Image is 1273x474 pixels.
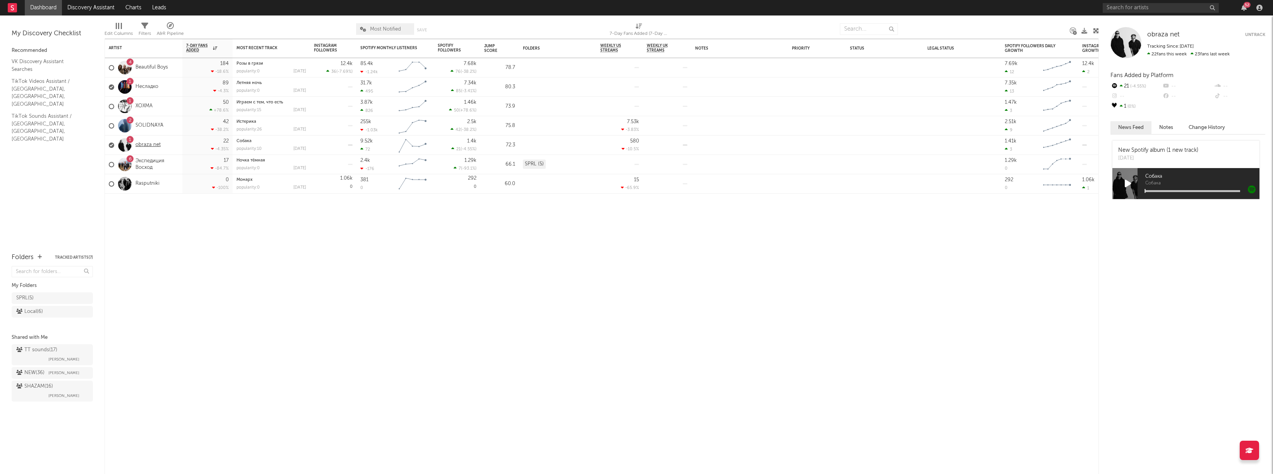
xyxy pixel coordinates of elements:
[360,166,374,171] div: -176
[211,127,229,132] div: -38.2 %
[293,89,306,93] div: [DATE]
[12,77,85,108] a: TikTok Videos Assistant / [GEOGRAPHIC_DATA], [GEOGRAPHIC_DATA], [GEOGRAPHIC_DATA]
[360,81,372,86] div: 31.7k
[340,176,353,181] div: 1.06k
[1118,155,1198,162] div: [DATE]
[370,27,401,32] span: Most Notified
[341,61,353,66] div: 12.4k
[1005,158,1017,163] div: 1.29k
[223,119,229,124] div: 42
[468,176,476,181] div: 292
[395,174,430,194] svg: Chart title
[1005,108,1012,113] div: 3
[236,139,306,143] div: Собака
[1005,69,1014,74] div: 12
[1005,44,1063,53] div: Spotify Followers Daily Growth
[484,160,515,169] div: 66.1
[1214,91,1265,101] div: --
[1040,155,1074,174] svg: Chart title
[12,281,93,290] div: My Folders
[226,177,229,182] div: 0
[12,381,93,402] a: SHAZAM(16)[PERSON_NAME]
[438,43,465,53] div: Spotify Followers
[12,367,93,379] a: NEW(36)[PERSON_NAME]
[236,158,265,163] a: Ночка тёмная
[293,69,306,74] div: [DATE]
[135,180,159,187] a: Rasputniki
[1005,119,1016,124] div: 2.51k
[236,120,306,124] div: Истерика
[220,61,229,66] div: 184
[1110,121,1151,134] button: News Feed
[236,62,306,66] div: Розы в грязи
[395,58,430,77] svg: Chart title
[105,19,133,42] div: Edit Columns
[293,108,306,112] div: [DATE]
[236,89,260,93] div: popularity: 0
[1244,2,1251,8] div: 52
[223,81,229,86] div: 89
[610,29,668,38] div: 7-Day Fans Added (7-Day Fans Added)
[135,64,168,71] a: Beautiful Boys
[630,139,639,144] div: 580
[621,185,639,190] div: -65.9 %
[223,139,229,144] div: 22
[1151,121,1181,134] button: Notes
[48,355,79,364] span: [PERSON_NAME]
[1005,100,1017,105] div: 1.47k
[1005,139,1016,144] div: 1.41k
[484,82,515,92] div: 80.3
[293,147,306,151] div: [DATE]
[462,167,475,171] span: -93.1 %
[1082,185,1089,191] div: 1
[467,119,476,124] div: 2.5k
[48,368,79,378] span: [PERSON_NAME]
[139,29,151,38] div: Filters
[451,146,476,151] div: ( )
[211,69,229,74] div: -18.6 %
[236,120,256,124] a: Истерика
[395,155,430,174] svg: Chart title
[1040,58,1074,77] svg: Chart title
[1082,69,1090,74] div: 2
[1145,181,1259,186] span: Собака
[1005,167,1007,171] div: 0
[464,81,476,86] div: 7.34k
[449,108,476,113] div: ( )
[840,23,898,35] input: Search...
[12,292,93,304] a: SPRL(5)
[236,147,262,151] div: popularity: 10
[1162,81,1213,91] div: --
[157,29,184,38] div: A&R Pipeline
[459,167,461,171] span: 7
[314,174,353,193] div: 0
[236,100,306,105] div: Играем с тем, что есть
[236,81,262,85] a: Летняя ночь
[109,46,167,50] div: Artist
[211,166,229,171] div: -84.7 %
[454,166,476,171] div: ( )
[467,139,476,144] div: 1.4k
[484,63,515,72] div: 78.7
[135,103,152,110] a: ХОХМА
[462,70,475,74] span: -38.2 %
[360,186,363,190] div: 0
[360,100,373,105] div: 3.87k
[314,43,341,53] div: Instagram Followers
[12,253,34,262] div: Folders
[695,46,773,51] div: Notes
[360,147,370,152] div: 72
[523,46,581,51] div: Folders
[12,306,93,318] a: Local(6)
[464,61,476,66] div: 7.68k
[12,46,93,55] div: Recommended
[105,29,133,38] div: Edit Columns
[1162,91,1213,101] div: --
[395,116,430,136] svg: Chart title
[417,28,427,32] button: Save
[610,19,668,42] div: 7-Day Fans Added (7-Day Fans Added)
[186,43,211,53] span: 7-Day Fans Added
[135,122,163,129] a: SOLIDNAYA
[360,177,368,182] div: 381
[1110,101,1162,112] div: 1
